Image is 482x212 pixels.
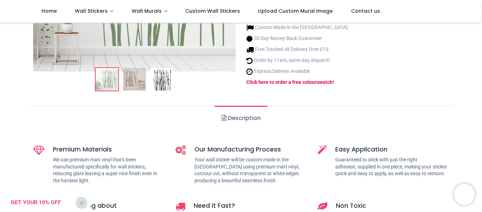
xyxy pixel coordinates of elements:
a: ! [332,79,334,85]
p: Guaranteed to stick with just the right adhesion, supplied in one piece, making your sticker quic... [335,156,449,177]
li: Order by 11am, same day dispatch [246,57,348,64]
p: Your wall sticker will be custom made in the [GEOGRAPHIC_DATA] using premium matt vinyl, contour ... [194,156,307,184]
span: Contact us [351,7,380,15]
a: Click here to order a free colour [246,79,317,85]
li: Custom Made in the [GEOGRAPHIC_DATA] [246,24,348,31]
iframe: Brevo live chat [454,184,475,205]
span: Wall Murals [132,7,162,15]
p: We use premium matt vinyl that's been manufactured specifically for wall stickers, reducing glare... [53,156,165,184]
a: swatch [317,79,332,85]
h5: Need it Fast? [194,201,307,210]
span: Home [42,7,57,15]
h5: Our Manufacturing Process [194,145,307,154]
li: Express Delivery Available [246,68,348,75]
a: Description [215,106,267,131]
span: Upload Custom Mural Image [258,7,333,15]
h5: Premium Materials [53,145,165,154]
li: 30 Day Money Back Guarantee [246,35,348,42]
li: Free Tracked 48 Delivery Over £15 [246,46,348,53]
img: WS-16229-02 [123,68,146,91]
h5: Easy Application [335,145,449,154]
span: Wall Stickers [75,7,108,15]
h5: Non Toxic [336,201,449,210]
span: Custom Wall Stickers [185,7,240,15]
img: WS-16229-03 [151,68,173,91]
img: Long Grass Flowers Trees Wall Sticker [96,68,118,91]
h5: We dont hang about [51,201,165,210]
